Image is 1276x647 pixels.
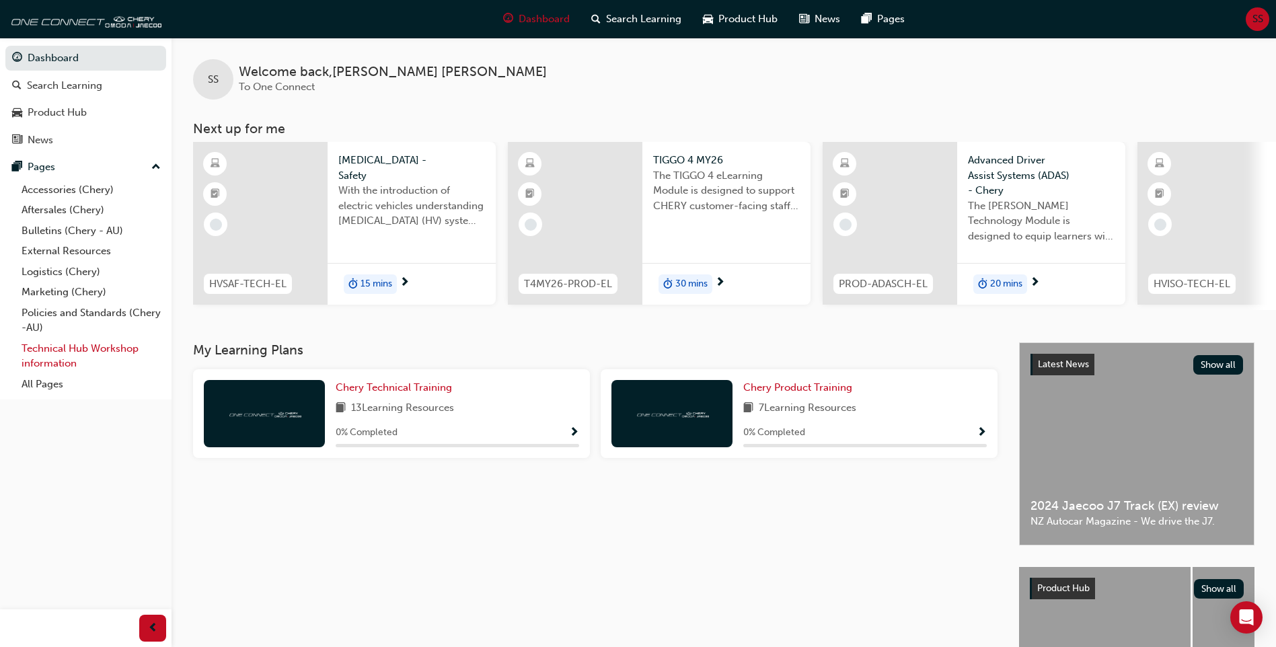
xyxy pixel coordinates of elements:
button: Show all [1193,355,1244,375]
span: TIGGO 4 MY26 [653,153,800,168]
a: Latest NewsShow all [1030,354,1243,375]
span: search-icon [12,80,22,92]
span: booktick-icon [525,186,535,203]
span: booktick-icon [840,186,850,203]
span: Show Progress [977,427,987,439]
span: 2024 Jaecoo J7 Track (EX) review [1030,498,1243,514]
span: booktick-icon [211,186,220,203]
span: learningResourceType_ELEARNING-icon [840,155,850,173]
span: learningResourceType_ELEARNING-icon [1155,155,1164,173]
span: To One Connect [239,81,315,93]
button: Pages [5,155,166,180]
span: Show Progress [569,427,579,439]
span: up-icon [151,159,161,176]
span: next-icon [400,277,410,289]
span: Chery Product Training [743,381,852,393]
span: learningResourceType_ELEARNING-icon [211,155,220,173]
span: With the introduction of electric vehicles understanding [MEDICAL_DATA] (HV) systems is critical ... [338,183,485,229]
span: HVISO-TECH-EL [1154,276,1230,292]
span: NZ Autocar Magazine - We drive the J7. [1030,514,1243,529]
span: car-icon [12,107,22,119]
span: guage-icon [12,52,22,65]
span: Product Hub [1037,582,1090,594]
a: Latest NewsShow all2024 Jaecoo J7 Track (EX) reviewNZ Autocar Magazine - We drive the J7. [1019,342,1254,545]
a: Policies and Standards (Chery -AU) [16,303,166,338]
span: 15 mins [361,276,392,292]
span: book-icon [743,400,753,417]
button: Show Progress [977,424,987,441]
span: 0 % Completed [336,425,398,441]
a: Accessories (Chery) [16,180,166,200]
span: car-icon [703,11,713,28]
span: next-icon [1030,277,1040,289]
span: T4MY26-PROD-EL [524,276,612,292]
span: duration-icon [663,276,673,293]
a: External Resources [16,241,166,262]
span: Chery Technical Training [336,381,452,393]
span: learningRecordVerb_NONE-icon [1154,219,1166,231]
a: Aftersales (Chery) [16,200,166,221]
span: 0 % Completed [743,425,805,441]
a: T4MY26-PROD-ELTIGGO 4 MY26The TIGGO 4 eLearning Module is designed to support CHERY customer-faci... [508,142,811,305]
a: News [5,128,166,153]
div: Open Intercom Messenger [1230,601,1263,634]
span: news-icon [799,11,809,28]
span: News [815,11,840,27]
span: learningRecordVerb_NONE-icon [839,219,852,231]
span: Advanced Driver Assist Systems (ADAS) - Chery [968,153,1115,198]
a: Technical Hub Workshop information [16,338,166,374]
span: SS [208,72,219,87]
span: Product Hub [718,11,778,27]
span: learningRecordVerb_NONE-icon [210,219,222,231]
span: SS [1252,11,1263,27]
a: Dashboard [5,46,166,71]
img: oneconnect [227,407,301,420]
button: Show all [1194,579,1244,599]
span: 7 Learning Resources [759,400,856,417]
span: news-icon [12,135,22,147]
span: pages-icon [862,11,872,28]
a: Chery Product Training [743,380,858,395]
img: oneconnect [635,407,709,420]
div: Pages [28,159,55,175]
button: DashboardSearch LearningProduct HubNews [5,43,166,155]
span: Dashboard [519,11,570,27]
a: Product HubShow all [1030,578,1244,599]
span: PROD-ADASCH-EL [839,276,928,292]
span: [MEDICAL_DATA] - Safety [338,153,485,183]
a: pages-iconPages [851,5,915,33]
span: 20 mins [990,276,1022,292]
a: Marketing (Chery) [16,282,166,303]
span: Pages [877,11,905,27]
a: car-iconProduct Hub [692,5,788,33]
span: The [PERSON_NAME] Technology Module is designed to equip learners with essential knowledge about ... [968,198,1115,244]
span: duration-icon [348,276,358,293]
span: 30 mins [675,276,708,292]
div: Product Hub [28,105,87,120]
a: Bulletins (Chery - AU) [16,221,166,241]
a: Search Learning [5,73,166,98]
h3: Next up for me [172,121,1276,137]
img: oneconnect [7,5,161,32]
a: Logistics (Chery) [16,262,166,282]
span: learningResourceType_ELEARNING-icon [525,155,535,173]
span: book-icon [336,400,346,417]
span: Search Learning [606,11,681,27]
span: next-icon [715,277,725,289]
a: guage-iconDashboard [492,5,580,33]
span: 13 Learning Resources [351,400,454,417]
a: PROD-ADASCH-ELAdvanced Driver Assist Systems (ADAS) - CheryThe [PERSON_NAME] Technology Module is... [823,142,1125,305]
a: Chery Technical Training [336,380,457,395]
div: News [28,132,53,148]
span: Latest News [1038,358,1089,370]
span: learningRecordVerb_NONE-icon [525,219,537,231]
span: The TIGGO 4 eLearning Module is designed to support CHERY customer-facing staff with the product ... [653,168,800,214]
a: search-iconSearch Learning [580,5,692,33]
a: news-iconNews [788,5,851,33]
span: pages-icon [12,161,22,174]
a: Product Hub [5,100,166,125]
h3: My Learning Plans [193,342,998,358]
span: search-icon [591,11,601,28]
